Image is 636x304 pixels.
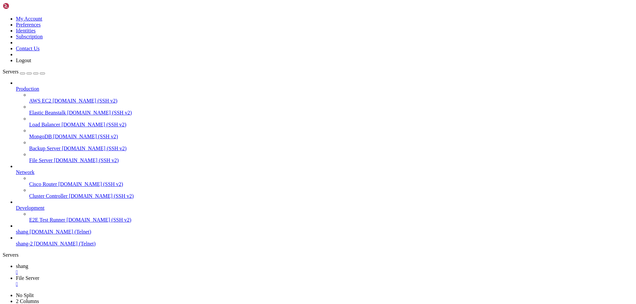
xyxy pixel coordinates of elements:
a: My Account [16,16,42,22]
li: Load Balancer [DOMAIN_NAME] (SSH v2) [29,116,633,128]
span: shang-2 [16,241,33,246]
a: E2E Test Runner [DOMAIN_NAME] (SSH v2) [29,217,633,223]
li: Cluster Controller [DOMAIN_NAME] (SSH v2) [29,187,633,199]
span: AWS EC2 [29,98,51,104]
span: Servers [3,69,19,74]
span: MongoDB [29,134,52,139]
span: Elastic Beanstalk [29,110,66,115]
img: Shellngn [3,3,41,9]
a: 2 Columns [16,298,39,304]
span: Cluster Controller [29,193,68,199]
li: AWS EC2 [DOMAIN_NAME] (SSH v2) [29,92,633,104]
a: File Server [16,275,633,287]
li: Elastic Beanstalk [DOMAIN_NAME] (SSH v2) [29,104,633,116]
div: Servers [3,252,633,258]
span: [DOMAIN_NAME] (SSH v2) [62,122,127,127]
span: [DOMAIN_NAME] (SSH v2) [58,181,123,187]
span: [DOMAIN_NAME] (SSH v2) [67,217,132,223]
span: shang [16,229,28,235]
li: Network [16,163,633,199]
span: File Server [29,157,53,163]
a: Contact Us [16,46,40,51]
a: Network [16,169,633,175]
li: MongoDB [DOMAIN_NAME] (SSH v2) [29,128,633,140]
a: Cluster Controller [DOMAIN_NAME] (SSH v2) [29,193,633,199]
a: Subscription [16,34,43,39]
span: [DOMAIN_NAME] (SSH v2) [62,146,127,151]
a: shang-2 [DOMAIN_NAME] (Telnet) [16,241,633,247]
a:  [16,269,633,275]
li: shang [DOMAIN_NAME] (Telnet) [16,223,633,235]
a: shang [DOMAIN_NAME] (Telnet) [16,229,633,235]
span: [DOMAIN_NAME] (SSH v2) [69,193,134,199]
a: AWS EC2 [DOMAIN_NAME] (SSH v2) [29,98,633,104]
li: shang-2 [DOMAIN_NAME] (Telnet) [16,235,633,247]
li: Backup Server [DOMAIN_NAME] (SSH v2) [29,140,633,152]
a: Preferences [16,22,41,27]
li: Production [16,80,633,163]
span: Backup Server [29,146,61,151]
li: Development [16,199,633,223]
span: File Server [16,275,39,281]
a: Cisco Router [DOMAIN_NAME] (SSH v2) [29,181,633,187]
span: shang [16,263,28,269]
span: [DOMAIN_NAME] (SSH v2) [53,98,118,104]
a: No Split [16,292,34,298]
span: Cisco Router [29,181,57,187]
li: Cisco Router [DOMAIN_NAME] (SSH v2) [29,175,633,187]
span: Production [16,86,39,92]
span: Network [16,169,34,175]
a: Backup Server [DOMAIN_NAME] (SSH v2) [29,146,633,152]
a: Logout [16,58,31,63]
span: [DOMAIN_NAME] (SSH v2) [67,110,132,115]
li: E2E Test Runner [DOMAIN_NAME] (SSH v2) [29,211,633,223]
a: MongoDB [DOMAIN_NAME] (SSH v2) [29,134,633,140]
li: File Server [DOMAIN_NAME] (SSH v2) [29,152,633,163]
a: Production [16,86,633,92]
a:  [16,281,633,287]
span: Load Balancer [29,122,60,127]
a: Development [16,205,633,211]
span: E2E Test Runner [29,217,65,223]
span: Development [16,205,44,211]
a: shang [16,263,633,275]
span: [DOMAIN_NAME] (Telnet) [34,241,96,246]
a: Identities [16,28,36,33]
span: [DOMAIN_NAME] (Telnet) [29,229,91,235]
a: File Server [DOMAIN_NAME] (SSH v2) [29,157,633,163]
span: [DOMAIN_NAME] (SSH v2) [54,157,119,163]
a: Elastic Beanstalk [DOMAIN_NAME] (SSH v2) [29,110,633,116]
span: [DOMAIN_NAME] (SSH v2) [53,134,118,139]
a: Load Balancer [DOMAIN_NAME] (SSH v2) [29,122,633,128]
a: Servers [3,69,45,74]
